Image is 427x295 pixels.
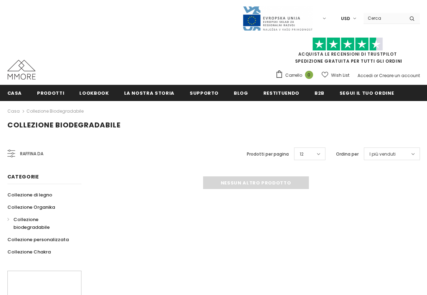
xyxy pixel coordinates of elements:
a: Javni Razpis [242,15,313,21]
a: Casa [7,85,22,101]
a: Collezione personalizzata [7,233,69,246]
a: Accedi [358,73,373,79]
span: Prodotti [37,90,64,96]
span: Raffina da [20,150,43,158]
a: Carrello 0 [275,70,317,81]
span: Blog [234,90,248,96]
a: Casa [7,107,20,115]
a: Prodotti [37,85,64,101]
a: Collezione biodegradabile [26,108,84,114]
span: Collezione Organika [7,204,55,211]
a: Collezione Chakra [7,246,51,258]
img: Fidati di Pilot Stars [312,37,383,51]
a: Creare un account [379,73,420,79]
a: B2B [315,85,324,101]
span: I più venduti [370,151,396,158]
img: Javni Razpis [242,6,313,31]
span: Segui il tuo ordine [340,90,394,96]
span: supporto [190,90,219,96]
span: 12 [300,151,304,158]
img: Casi MMORE [7,60,36,80]
span: USD [341,15,350,22]
a: Acquista le recensioni di TrustPilot [298,51,397,57]
a: Collezione biodegradabile [7,213,74,233]
span: Collezione biodegradabile [7,120,121,130]
span: Carrello [285,72,302,79]
span: Casa [7,90,22,96]
a: Collezione di legno [7,189,52,201]
a: Restituendo [263,85,299,101]
span: B2B [315,90,324,96]
span: Categorie [7,173,39,180]
span: SPEDIZIONE GRATUITA PER TUTTI GLI ORDINI [275,40,420,64]
label: Prodotti per pagina [247,151,289,158]
span: La nostra storia [124,90,175,96]
a: Collezione Organika [7,201,55,213]
span: Collezione personalizzata [7,236,69,243]
span: Collezione di legno [7,192,52,198]
a: La nostra storia [124,85,175,101]
input: Search Site [364,13,404,23]
label: Ordina per [336,151,359,158]
a: supporto [190,85,219,101]
span: 0 [305,71,313,79]
span: Collezione Chakra [7,249,51,255]
span: Restituendo [263,90,299,96]
a: Wish List [322,69,349,81]
span: or [374,73,378,79]
span: Wish List [331,72,349,79]
a: Lookbook [79,85,109,101]
span: Lookbook [79,90,109,96]
a: Segui il tuo ordine [340,85,394,101]
a: Blog [234,85,248,101]
span: Collezione biodegradabile [13,216,50,231]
